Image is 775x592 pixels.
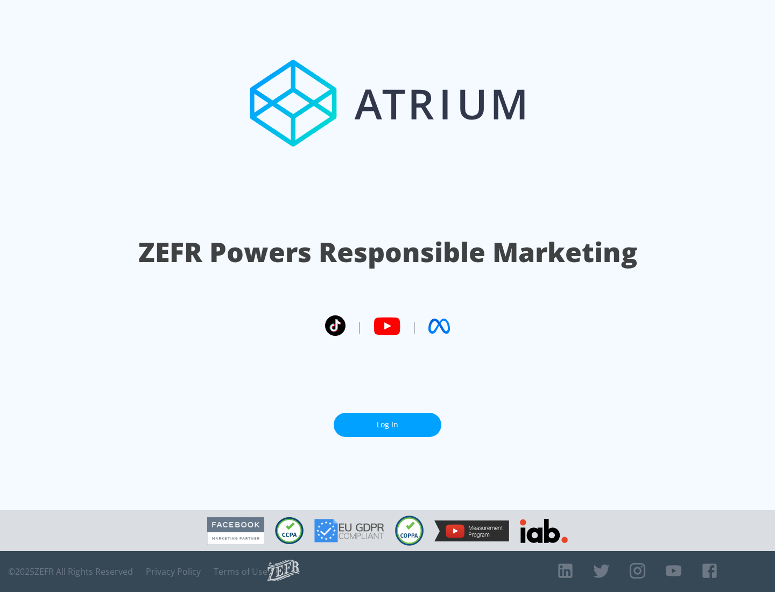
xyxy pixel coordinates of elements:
a: Privacy Policy [146,566,201,577]
span: | [356,318,363,334]
span: | [411,318,418,334]
img: IAB [520,519,568,543]
img: CCPA Compliant [275,517,304,544]
h1: ZEFR Powers Responsible Marketing [138,234,637,271]
a: Terms of Use [214,566,267,577]
a: Log In [334,413,441,437]
img: Facebook Marketing Partner [207,517,264,545]
img: GDPR Compliant [314,519,384,542]
img: YouTube Measurement Program [434,520,509,541]
span: © 2025 ZEFR All Rights Reserved [8,566,133,577]
img: COPPA Compliant [395,516,424,546]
